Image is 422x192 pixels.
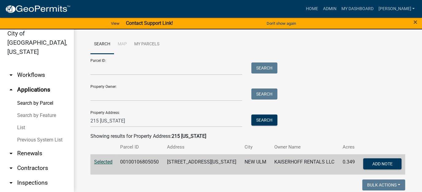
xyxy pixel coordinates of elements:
[126,20,173,26] strong: Contact Support Link!
[172,133,206,139] strong: 215 [US_STATE]
[241,154,270,175] td: NEW ULM
[7,179,15,186] i: arrow_drop_down
[90,133,405,140] div: Showing results for Property Address:
[363,158,401,169] button: Add Note
[7,86,15,93] i: arrow_drop_up
[131,35,163,54] a: My Parcels
[264,18,298,28] button: Don't show again
[303,3,320,15] a: Home
[251,115,277,126] button: Search
[163,154,241,175] td: [STREET_ADDRESS][US_STATE]
[90,35,114,54] a: Search
[116,140,163,154] th: Parcel ID
[116,154,163,175] td: 00100106805050
[7,164,15,172] i: arrow_drop_down
[251,88,277,100] button: Search
[108,18,122,28] a: View
[7,150,15,157] i: arrow_drop_down
[163,140,241,154] th: Address
[339,140,359,154] th: Acres
[271,154,339,175] td: KAISERHOFF RENTALS LLC
[372,161,392,166] span: Add Note
[339,3,376,15] a: My Dashboard
[413,18,417,26] button: Close
[362,179,405,190] button: Bulk Actions
[241,140,270,154] th: City
[320,3,339,15] a: Admin
[94,159,112,165] a: Selected
[271,140,339,154] th: Owner Name
[413,18,417,26] span: ×
[251,62,277,73] button: Search
[376,3,417,15] a: [PERSON_NAME]
[7,71,15,79] i: arrow_drop_down
[339,154,359,175] td: 0.349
